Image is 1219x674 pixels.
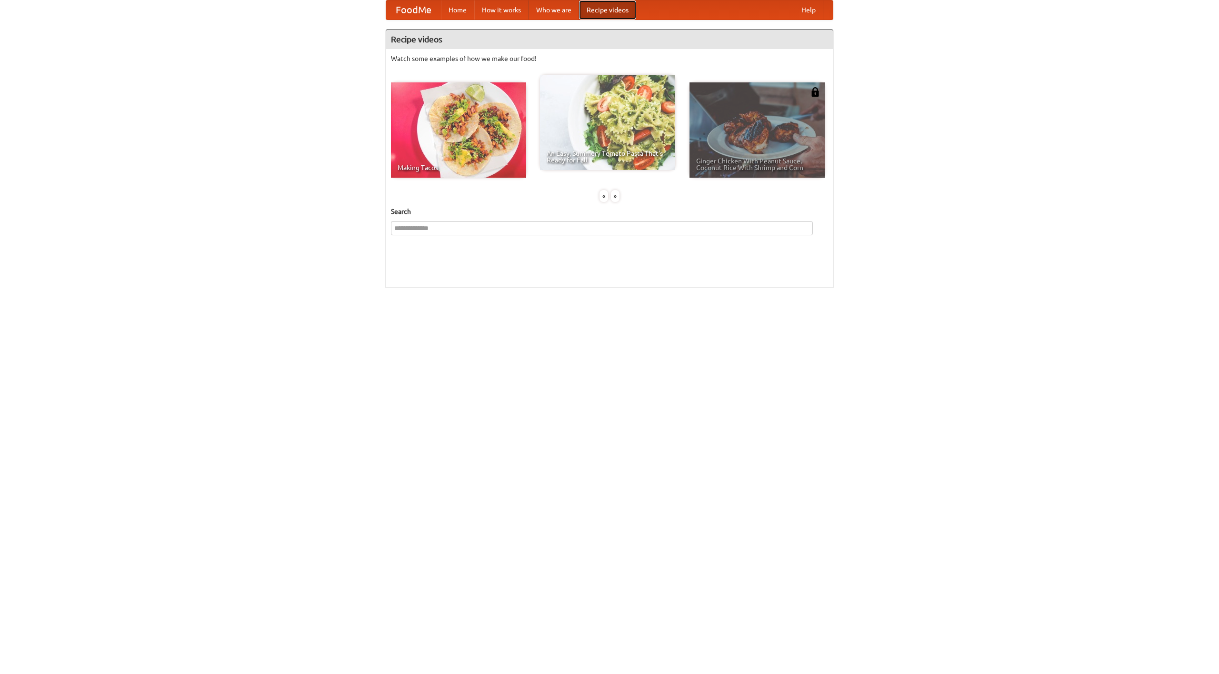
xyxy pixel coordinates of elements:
a: FoodMe [386,0,441,20]
img: 483408.png [810,87,820,97]
span: Making Tacos [398,164,520,171]
div: » [611,190,619,202]
p: Watch some examples of how we make our food! [391,54,828,63]
a: An Easy, Summery Tomato Pasta That's Ready for Fall [540,75,675,170]
a: How it works [474,0,529,20]
span: An Easy, Summery Tomato Pasta That's Ready for Fall [547,150,669,163]
a: Making Tacos [391,82,526,178]
div: « [600,190,608,202]
a: Recipe videos [579,0,636,20]
a: Home [441,0,474,20]
h4: Recipe videos [386,30,833,49]
h5: Search [391,207,828,216]
a: Help [794,0,823,20]
a: Who we are [529,0,579,20]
